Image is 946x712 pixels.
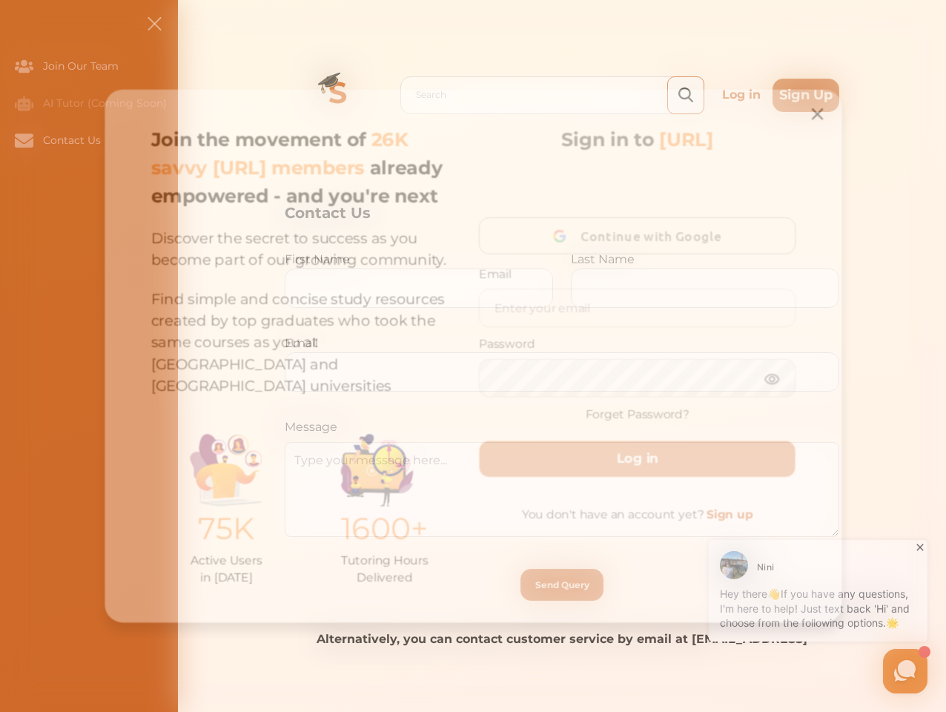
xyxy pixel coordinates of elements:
[142,206,467,268] p: Discover the secret to success as you become part of our growing community.
[130,15,158,43] img: Nini
[337,510,427,557] p: 1600+
[328,110,340,122] i: 1
[177,50,191,65] span: 👋
[664,122,720,145] span: [URL]
[479,443,804,481] button: Log in
[182,510,257,557] p: 75K
[770,370,788,389] img: eye.3286bcf0.webp
[142,268,467,398] p: Find simple and concise study resources created by top graduates who took the same courses as you...
[480,288,803,326] input: Enter your email
[182,557,257,593] p: Active Users in [DATE]
[337,557,427,593] p: Tutoring Hours Delivered
[588,407,695,425] a: Forget Password?
[583,215,735,250] span: Continue with Google
[167,24,184,39] div: Nini
[182,436,257,510] img: Illustration.25158f3c.png
[337,436,411,510] img: Group%201403.ccdcecb8.png
[130,50,326,94] p: Hey there If you have any questions, I'm here to help! Just text back 'Hi' and choose from the fo...
[479,510,804,528] p: You don't have an account yet?
[296,79,309,94] span: 🌟
[142,119,464,206] p: Join the movement of already empowered - and you're next
[712,512,760,526] a: Sign up
[479,335,804,353] p: Password
[479,214,804,251] button: Continue with Google
[479,263,804,281] p: Email
[563,119,720,148] p: Sign in to
[142,122,406,174] span: 26K savvy [URL] members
